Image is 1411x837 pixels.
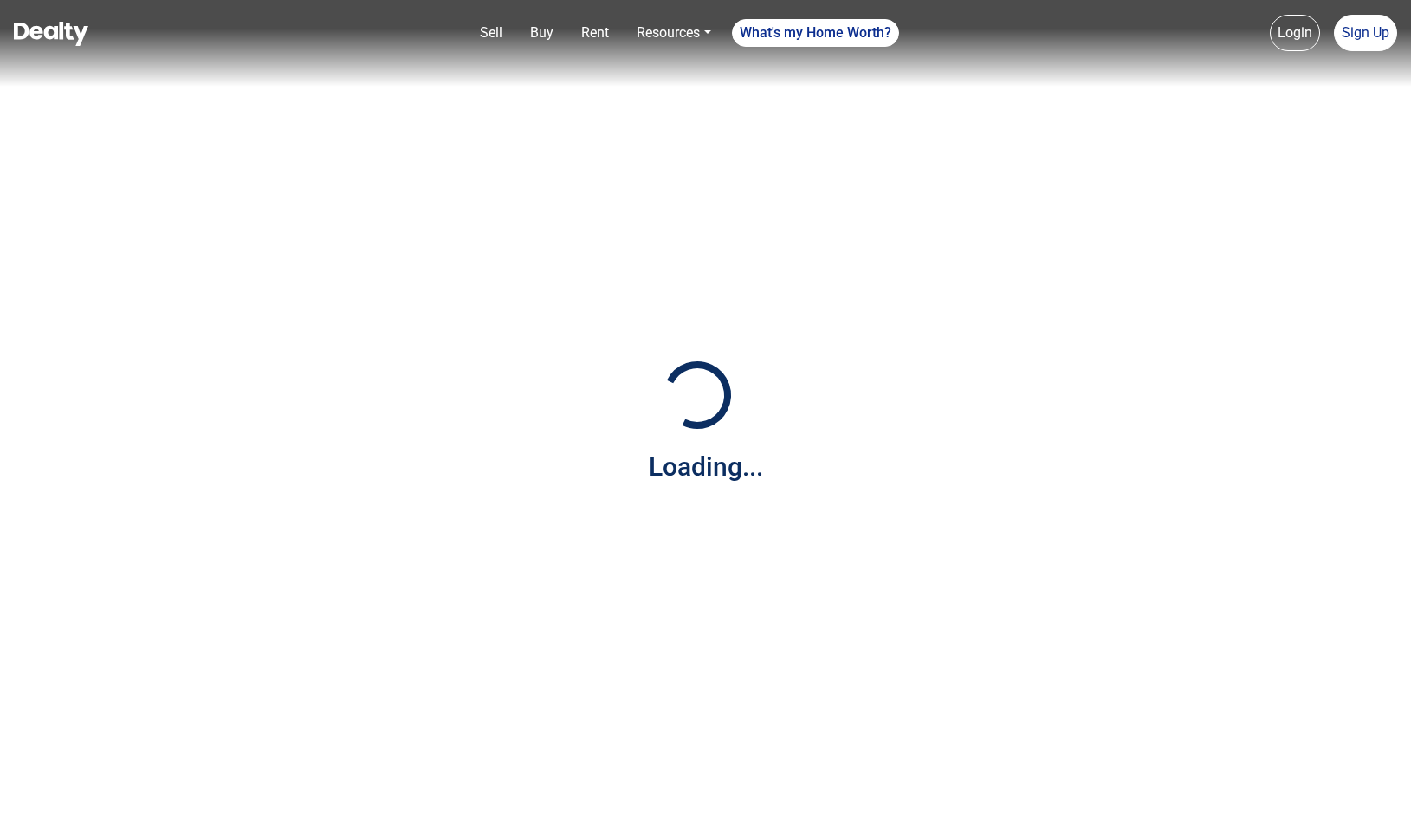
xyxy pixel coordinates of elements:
[649,447,763,486] div: Loading...
[732,19,899,47] a: What's my Home Worth?
[654,352,741,438] img: Loading
[14,22,88,46] img: Dealty - Buy, Sell & Rent Homes
[630,16,717,50] a: Resources
[574,16,616,50] a: Rent
[1334,15,1397,51] a: Sign Up
[473,16,509,50] a: Sell
[9,785,61,837] iframe: BigID CMP Widget
[1270,15,1320,51] a: Login
[523,16,560,50] a: Buy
